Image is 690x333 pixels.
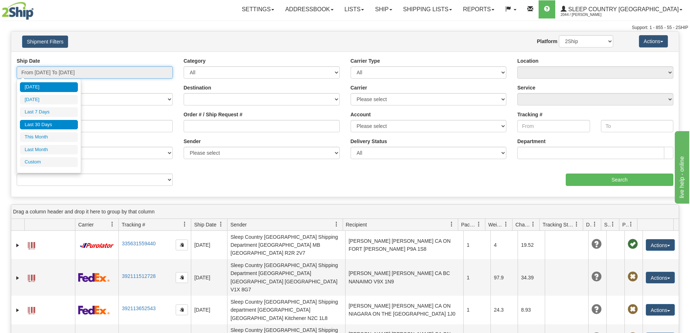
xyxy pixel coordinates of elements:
a: Addressbook [280,0,339,18]
img: 2 - FedEx Express® [78,305,110,315]
img: 2 - FedEx Express® [78,273,110,282]
td: [PERSON_NAME] [PERSON_NAME] CA ON FORT [PERSON_NAME] P9A 1S8 [345,231,463,259]
button: Actions [646,304,675,316]
a: Expand [14,274,21,282]
input: From [517,120,590,132]
span: Pickup Not Assigned [628,272,638,282]
a: Charge filter column settings [527,218,539,230]
td: 1 [463,259,490,296]
li: Last Month [20,145,78,155]
button: Copy to clipboard [176,240,188,250]
td: 1 [463,296,490,324]
img: logo2044.jpg [2,2,34,20]
a: Pickup Status filter column settings [625,218,637,230]
a: Ship [369,0,397,18]
label: Tracking # [517,111,542,118]
td: [PERSON_NAME] [PERSON_NAME] CA ON NIAGARA ON THE [GEOGRAPHIC_DATA] 1J0 [345,296,463,324]
a: Tracking Status filter column settings [570,218,583,230]
td: 19.52 [518,231,545,259]
label: Platform [537,38,557,45]
a: 335631559440 [122,241,155,246]
label: Location [517,57,538,64]
li: Custom [20,157,78,167]
span: Unknown [591,304,602,315]
a: Shipment Issues filter column settings [607,218,619,230]
span: Ship Date [194,221,216,228]
a: Label [28,304,35,315]
span: Delivery Status [586,221,592,228]
span: Sender [230,221,247,228]
span: Recipient [346,221,367,228]
span: Charge [515,221,531,228]
a: Shipping lists [398,0,457,18]
span: Tracking Status [543,221,574,228]
a: Sender filter column settings [330,218,343,230]
a: Carrier filter column settings [106,218,118,230]
a: Lists [339,0,369,18]
span: Sleep Country [GEOGRAPHIC_DATA] [566,6,679,12]
td: Sleep Country [GEOGRAPHIC_DATA] Shipping Department [GEOGRAPHIC_DATA] MB [GEOGRAPHIC_DATA] R2R 2V7 [227,231,345,259]
span: Packages [461,221,476,228]
div: grid grouping header [11,205,679,219]
td: Sleep Country [GEOGRAPHIC_DATA] Shipping Department [GEOGRAPHIC_DATA] [GEOGRAPHIC_DATA] [GEOGRAPH... [227,259,345,296]
a: Delivery Status filter column settings [589,218,601,230]
button: Shipment Filters [22,36,68,48]
a: Expand [14,242,21,249]
span: Pickup Not Assigned [628,304,638,315]
a: 392113652543 [122,305,155,311]
a: Ship Date filter column settings [215,218,227,230]
label: Department [517,138,545,145]
a: Recipient filter column settings [446,218,458,230]
td: 4 [490,231,518,259]
iframe: chat widget [673,129,689,203]
li: [DATE] [20,95,78,105]
li: This Month [20,132,78,142]
label: Service [517,84,535,91]
a: Tracking # filter column settings [179,218,191,230]
a: Expand [14,307,21,314]
td: 24.3 [490,296,518,324]
button: Actions [646,272,675,283]
a: Label [28,271,35,283]
td: 1 [463,231,490,259]
a: Sleep Country [GEOGRAPHIC_DATA] 2044 / [PERSON_NAME] [555,0,688,18]
li: [DATE] [20,82,78,92]
td: 34.39 [518,259,545,296]
img: 11 - Purolator [78,243,115,248]
td: Sleep Country [GEOGRAPHIC_DATA] Shipping department [GEOGRAPHIC_DATA] [GEOGRAPHIC_DATA] Kitchener... [227,296,345,324]
label: Carrier Type [351,57,380,64]
td: [DATE] [191,296,227,324]
a: Label [28,239,35,250]
td: [DATE] [191,231,227,259]
a: Weight filter column settings [500,218,512,230]
a: 392111512728 [122,273,155,279]
a: Settings [236,0,280,18]
span: Unknown [591,239,602,249]
div: Support: 1 - 855 - 55 - 2SHIP [2,25,688,31]
label: Ship Date [17,57,40,64]
span: Pickup Successfully created [628,239,638,249]
input: Search [566,174,673,186]
span: Shipment Issues [604,221,610,228]
button: Actions [639,35,668,47]
td: 8.93 [518,296,545,324]
li: Last 30 Days [20,120,78,130]
span: Tracking # [122,221,145,228]
div: live help - online [5,4,67,13]
a: Reports [457,0,500,18]
span: Unknown [591,272,602,282]
label: Order # / Ship Request # [184,111,243,118]
label: Carrier [351,84,367,91]
button: Copy to clipboard [176,272,188,283]
label: Destination [184,84,211,91]
td: [PERSON_NAME] [PERSON_NAME] CA BC NANAIMO V9X 1N9 [345,259,463,296]
li: Last 7 Days [20,107,78,117]
label: Sender [184,138,201,145]
a: Packages filter column settings [473,218,485,230]
span: 2044 / [PERSON_NAME] [561,11,615,18]
td: [DATE] [191,259,227,296]
label: Delivery Status [351,138,387,145]
input: To [601,120,673,132]
span: Pickup Status [622,221,628,228]
button: Copy to clipboard [176,304,188,315]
